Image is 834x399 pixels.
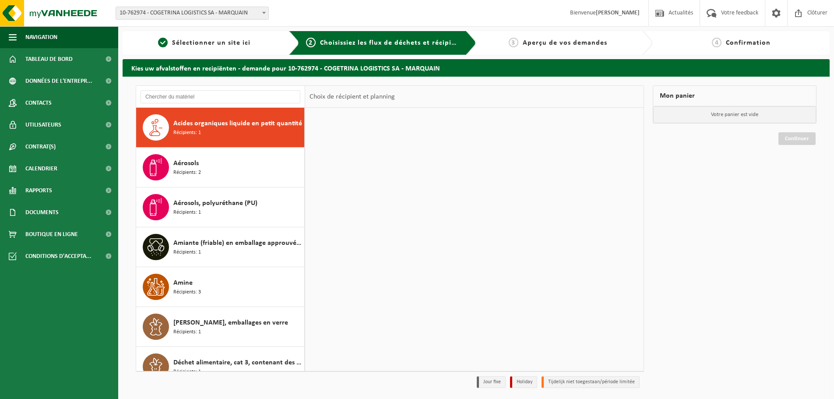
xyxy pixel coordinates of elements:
a: Continuer [778,132,816,145]
span: Récipients: 1 [173,328,201,336]
span: Amiante (friable) en emballage approuvé UN [173,238,302,248]
span: Navigation [25,26,57,48]
span: 10-762974 - COGETRINA LOGISTICS SA - MARQUAIN [116,7,269,20]
span: Boutique en ligne [25,223,78,245]
button: Déchet alimentaire, cat 3, contenant des produits d'origine animale, emballage synthétique Récipi... [136,347,305,387]
p: Votre panier est vide [653,106,816,123]
span: Aérosols [173,158,199,169]
span: Utilisateurs [25,114,61,136]
span: Déchet alimentaire, cat 3, contenant des produits d'origine animale, emballage synthétique [173,357,302,368]
span: Récipients: 1 [173,248,201,257]
span: [PERSON_NAME], emballages en verre [173,318,288,328]
button: Aérosols, polyuréthane (PU) Récipients: 1 [136,187,305,227]
span: Aérosols, polyuréthane (PU) [173,198,257,208]
strong: [PERSON_NAME] [596,10,640,16]
span: Conditions d'accepta... [25,245,91,267]
span: Contrat(s) [25,136,56,158]
span: Rapports [25,180,52,201]
input: Chercher du matériel [141,90,300,103]
span: Amine [173,278,193,288]
a: 1Sélectionner un site ici [127,38,282,48]
span: Calendrier [25,158,57,180]
li: Tijdelijk niet toegestaan/période limitée [542,376,640,388]
span: Récipients: 1 [173,208,201,217]
span: Tableau de bord [25,48,73,70]
span: 4 [712,38,721,47]
span: Récipients: 1 [173,129,201,137]
div: Mon panier [653,85,816,106]
span: 2 [306,38,316,47]
span: Récipients: 2 [173,169,201,177]
span: Récipients: 3 [173,288,201,297]
span: Documents [25,201,59,223]
h2: Kies uw afvalstoffen en recipiënten - demande pour 10-762974 - COGETRINA LOGISTICS SA - MARQUAIN [123,59,830,76]
span: 10-762974 - COGETRINA LOGISTICS SA - MARQUAIN [116,7,268,19]
span: Choisissiez les flux de déchets et récipients [320,39,466,46]
button: Amiante (friable) en emballage approuvé UN Récipients: 1 [136,227,305,267]
span: Contacts [25,92,52,114]
button: Acides organiques liquide en petit quantité Récipients: 1 [136,108,305,148]
span: Acides organiques liquide en petit quantité [173,118,302,129]
span: Données de l'entrepr... [25,70,92,92]
span: Sélectionner un site ici [172,39,250,46]
span: Récipients: 1 [173,368,201,376]
button: Aérosols Récipients: 2 [136,148,305,187]
span: Aperçu de vos demandes [523,39,607,46]
div: Choix de récipient et planning [305,86,399,108]
button: Amine Récipients: 3 [136,267,305,307]
li: Holiday [510,376,537,388]
span: 1 [158,38,168,47]
button: [PERSON_NAME], emballages en verre Récipients: 1 [136,307,305,347]
span: 3 [509,38,518,47]
span: Confirmation [726,39,771,46]
li: Jour fixe [477,376,506,388]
